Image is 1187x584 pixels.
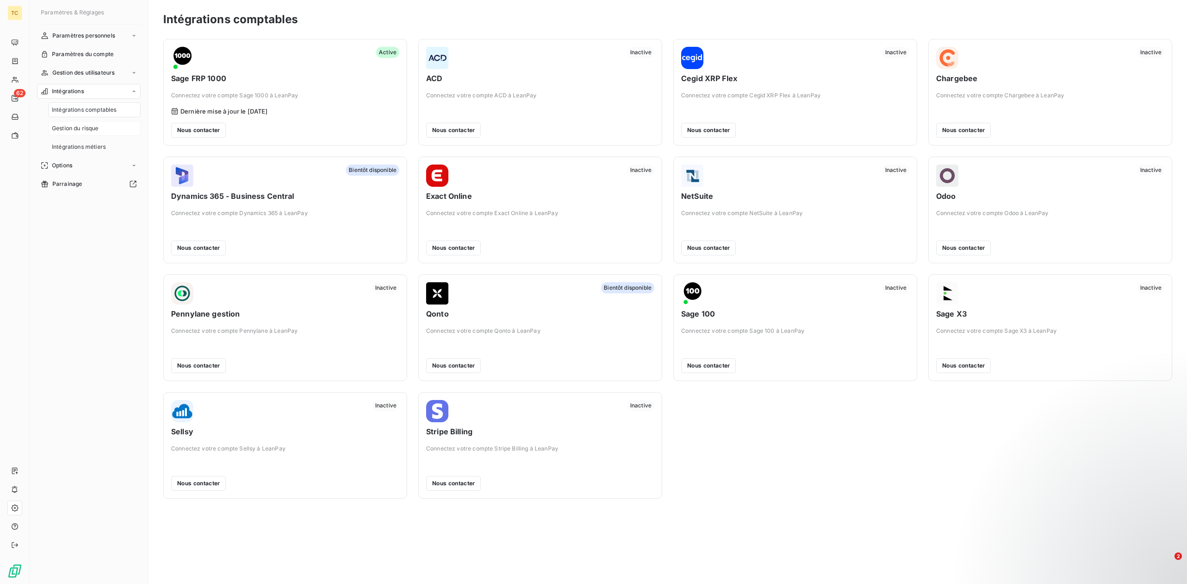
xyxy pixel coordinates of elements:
span: Sage 100 [681,308,909,319]
span: Inactive [1137,47,1164,58]
button: Nous contacter [936,123,991,138]
span: Connectez votre compte Sage X3 à LeanPay [936,327,1164,335]
button: Nous contacter [171,476,226,491]
span: Connectez votre compte Exact Online à LeanPay [426,209,654,217]
span: Pennylane gestion [171,308,399,319]
button: Nous contacter [171,358,226,373]
span: Paramètres & Réglages [41,9,104,16]
span: Connectez votre compte Pennylane à LeanPay [171,327,399,335]
span: Connectez votre compte ACD à LeanPay [426,91,654,100]
span: Parrainage [52,180,83,188]
span: Odoo [936,190,1164,202]
img: Sellsy logo [171,400,193,422]
span: Sage X3 [936,308,1164,319]
span: Sellsy [171,426,399,437]
span: Bientôt disponible [346,165,399,176]
span: ACD [426,73,654,84]
span: Inactive [627,400,654,411]
span: Connectez votre compte Stripe Billing à LeanPay [426,444,654,453]
span: Connectez votre compte Cegid XRP Flex à LeanPay [681,91,909,100]
span: Inactive [627,47,654,58]
img: Chargebee logo [936,47,958,69]
span: Paramètres du compte [52,50,114,58]
button: Nous contacter [426,123,481,138]
img: NetSuite logo [681,165,703,187]
span: Connectez votre compte Dynamics 365 à LeanPay [171,209,399,217]
span: Connectez votre compte Sage 1000 à LeanPay [171,91,399,100]
span: Intégrations métiers [52,143,106,151]
span: Bientôt disponible [601,282,654,293]
img: Stripe Billing logo [426,400,448,422]
img: Cegid XRP Flex logo [681,47,703,69]
span: Active [376,47,399,58]
img: Logo LeanPay [7,564,22,578]
span: Inactive [1137,165,1164,176]
span: 62 [14,89,26,97]
span: Connectez votre compte Qonto à LeanPay [426,327,654,335]
a: Gestion du risque [48,121,140,136]
span: Paramètres personnels [52,32,115,40]
iframe: Intercom live chat [1155,552,1178,575]
button: Nous contacter [426,476,481,491]
span: 2 [1174,552,1182,560]
span: Connectez votre compte Odoo à LeanPay [936,209,1164,217]
span: Connectez votre compte Sellsy à LeanPay [171,444,399,453]
span: Chargebee [936,73,1164,84]
span: Intégrations comptables [52,106,116,114]
a: Intégrations comptables [48,102,140,117]
span: Inactive [882,47,909,58]
span: Options [52,161,72,170]
span: Exact Online [426,190,654,202]
img: Sage 100 logo [681,282,703,305]
span: Intégrations [52,87,84,95]
button: Nous contacter [426,358,481,373]
button: Nous contacter [681,358,736,373]
span: Connectez votre compte Sage 100 à LeanPay [681,327,909,335]
span: Inactive [372,282,399,293]
button: Nous contacter [171,241,226,255]
span: Gestion du risque [52,124,99,133]
span: Connectez votre compte NetSuite à LeanPay [681,209,909,217]
button: Nous contacter [426,241,481,255]
iframe: Intercom notifications message [1002,494,1187,559]
a: Intégrations métiers [48,140,140,154]
span: Connectez votre compte Chargebee à LeanPay [936,91,1164,100]
span: Gestion des utilisateurs [52,69,115,77]
span: Cegid XRP Flex [681,73,909,84]
img: Exact Online logo [426,165,448,187]
button: Nous contacter [936,358,991,373]
img: Qonto logo [426,282,448,305]
span: Inactive [627,165,654,176]
button: Nous contacter [171,123,226,138]
span: NetSuite [681,190,909,202]
div: TC [7,6,22,20]
img: Sage X3 logo [936,282,958,305]
span: Inactive [1137,282,1164,293]
img: Odoo logo [936,165,958,187]
span: Dernière mise à jour le [DATE] [180,108,268,115]
button: Nous contacter [936,241,991,255]
span: Stripe Billing [426,426,654,437]
span: Qonto [426,308,654,319]
span: Inactive [372,400,399,411]
span: Inactive [882,282,909,293]
span: Sage FRP 1000 [171,73,399,84]
button: Nous contacter [681,123,736,138]
h3: Intégrations comptables [163,11,298,28]
button: Nous contacter [681,241,736,255]
a: Paramètres du compte [37,47,140,62]
span: Dynamics 365 - Business Central [171,190,399,202]
span: Inactive [882,165,909,176]
a: Parrainage [37,177,140,191]
img: ACD logo [426,47,448,69]
img: Sage FRP 1000 logo [171,47,193,69]
img: Pennylane gestion logo [171,282,193,305]
img: Dynamics 365 - Business Central logo [171,165,193,187]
